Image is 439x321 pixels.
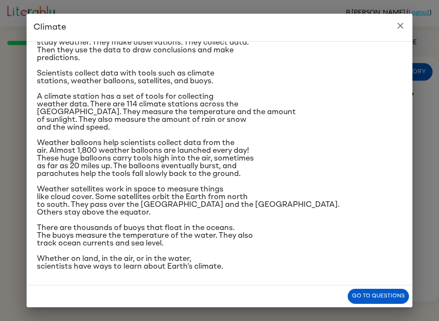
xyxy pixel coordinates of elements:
[37,93,296,131] span: A climate station has a set of tools for collecting weather data. There are 114 climate stations ...
[37,70,214,85] span: Scientists collect data with tools such as climate stations, weather balloons, satellites, and bu...
[37,185,340,216] span: Weather satellites work in space to measure things like cloud cover. Some satellites orbit the Ea...
[392,17,409,34] button: close
[348,289,409,304] button: Go to questions
[37,139,254,178] span: Weather balloons help scientists collect data from the air. Almost 1,800 weather balloons are lau...
[27,14,412,41] h2: Climate
[37,224,253,247] span: There are thousands of buoys that float in the oceans. The buoys measure the temperature of the w...
[37,255,223,270] span: Whether on land, in the air, or in the water, scientists have ways to learn about Earth’s climate.
[37,31,249,62] span: Scientists study climate in the same way that they study weather. They make observations. They co...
